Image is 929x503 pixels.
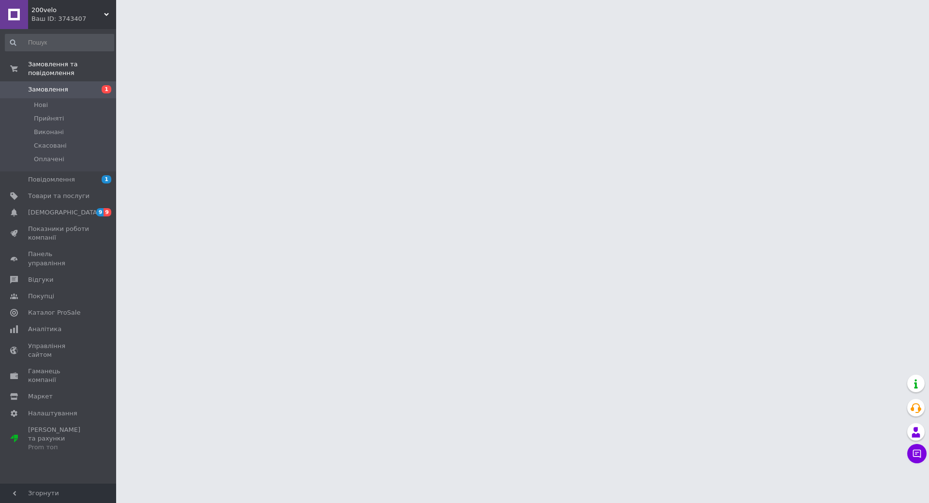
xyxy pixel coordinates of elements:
[34,101,48,109] span: Нові
[28,426,90,452] span: [PERSON_NAME] та рахунки
[34,155,64,164] span: Оплачені
[28,192,90,200] span: Товари та послуги
[28,308,80,317] span: Каталог ProSale
[28,208,100,217] span: [DEMOGRAPHIC_DATA]
[28,60,116,77] span: Замовлення та повідомлення
[104,208,111,216] span: 9
[102,175,111,183] span: 1
[28,250,90,267] span: Панель управління
[96,208,104,216] span: 9
[28,367,90,384] span: Гаманець компанії
[28,275,53,284] span: Відгуки
[34,141,67,150] span: Скасовані
[28,443,90,452] div: Prom топ
[907,444,927,463] button: Чат з покупцем
[28,342,90,359] span: Управління сайтом
[28,292,54,301] span: Покупці
[5,34,114,51] input: Пошук
[28,175,75,184] span: Повідомлення
[34,128,64,137] span: Виконані
[102,85,111,93] span: 1
[28,85,68,94] span: Замовлення
[31,15,116,23] div: Ваш ID: 3743407
[31,6,104,15] span: 200velo
[28,392,53,401] span: Маркет
[28,225,90,242] span: Показники роботи компанії
[34,114,64,123] span: Прийняті
[28,325,61,334] span: Аналітика
[28,409,77,418] span: Налаштування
